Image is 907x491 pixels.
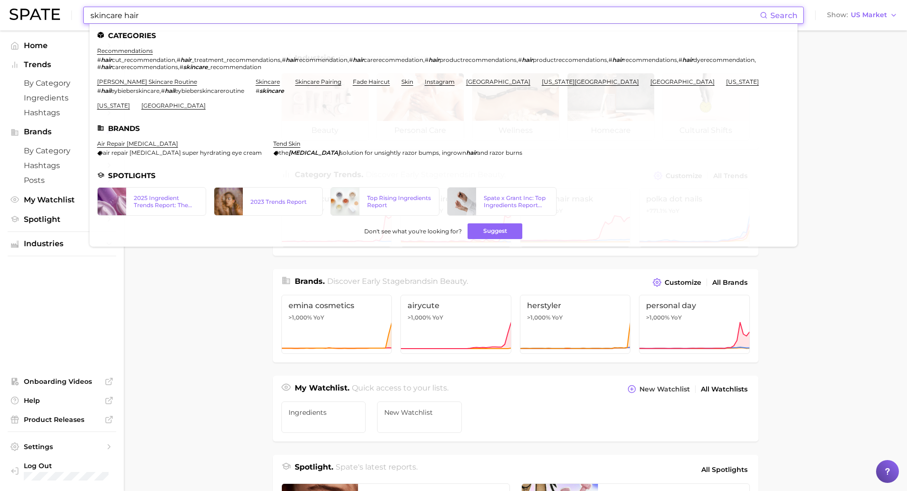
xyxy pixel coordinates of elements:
span: Trends [24,60,100,69]
a: Home [8,38,116,53]
a: instagram [425,78,455,85]
em: skincare [183,63,208,70]
div: Spate x Grant Inc: Top Ingredients Report ([DATE]) [484,194,548,209]
span: All Watchlists [701,385,748,393]
span: personal day [646,301,743,310]
span: YoY [432,314,443,321]
span: Log Out [24,461,121,470]
span: Help [24,396,100,405]
em: hair [612,56,623,63]
a: tend skin [273,140,300,147]
em: hair [466,149,477,156]
button: Suggest [468,223,522,239]
span: _recommendation [208,63,261,70]
span: productreccomendations [533,56,607,63]
span: >1,000% [646,314,669,321]
span: by Category [24,146,100,155]
a: [PERSON_NAME] skincare routine [97,78,197,85]
a: emina cosmetics>1,000% YoY [281,295,392,354]
span: airycute [408,301,504,310]
a: ingredients [281,401,366,433]
em: hair [429,56,439,63]
em: hair [682,56,693,63]
a: New Watchlist [377,401,462,433]
span: Ingredients [24,93,100,102]
a: skin [401,78,413,85]
button: Trends [8,58,116,72]
span: # [97,87,101,94]
span: YoY [552,314,563,321]
a: 2023 Trends Report [214,187,323,216]
span: _treatment_recommendations [191,56,280,63]
a: Onboarding Videos [8,374,116,389]
em: hair [286,56,297,63]
a: Settings [8,440,116,454]
span: >1,000% [408,314,431,321]
img: SPATE [10,9,60,20]
em: hail [165,87,175,94]
a: Help [8,393,116,408]
button: Brands [8,125,116,139]
span: herstyler [527,301,624,310]
span: # [97,56,101,63]
div: 2023 Trends Report [250,198,315,205]
span: solution for unsightly razor bumps, ingrown [340,149,466,156]
span: Brands [24,128,100,136]
a: Hashtags [8,158,116,173]
a: All Brands [710,276,750,289]
a: skincare pairing [295,78,341,85]
a: by Category [8,76,116,90]
a: [GEOGRAPHIC_DATA] [466,78,530,85]
span: >1,000% [289,314,312,321]
span: Search [770,11,797,20]
span: carerecommedation [364,56,423,63]
a: Spotlight [8,212,116,227]
span: YoY [671,314,682,321]
span: US Market [851,12,887,18]
em: hail [101,87,111,94]
span: # [425,56,429,63]
span: productrecommendations [439,56,517,63]
span: Industries [24,240,100,248]
span: Discover Early Stage brands in . [327,277,468,286]
span: YoY [313,314,324,321]
a: personal day>1,000% YoY [639,295,750,354]
span: # [349,56,353,63]
span: beauty [440,277,467,286]
li: Brands [97,124,790,132]
a: My Watchlist [8,192,116,207]
span: Customize [665,279,701,287]
span: and razor burns [477,149,522,156]
a: [GEOGRAPHIC_DATA] [650,78,715,85]
a: Posts [8,173,116,188]
span: emina cosmetics [289,301,385,310]
em: hair [180,56,191,63]
a: Log out. Currently logged in with e-mail anna.katsnelson@mane.com. [8,459,116,483]
span: # [678,56,682,63]
span: New Watchlist [384,409,455,416]
li: Spotlights [97,171,790,180]
h2: Quick access to your lists. [352,382,449,396]
span: All Brands [712,279,748,287]
li: Categories [97,31,790,40]
h1: Spotlight. [295,461,333,478]
span: All Spotlights [701,464,748,475]
button: Customize [650,276,703,289]
span: My Watchlist [24,195,100,204]
button: ShowUS Market [825,9,900,21]
a: Top Rising Ingredients Report [330,187,439,216]
em: hair [101,56,112,63]
h1: My Watchlist. [295,382,349,396]
span: ingredients [289,409,359,416]
span: # [608,56,612,63]
span: Hashtags [24,161,100,170]
span: Brands . [295,277,325,286]
input: Search here for a brand, industry, or ingredient [90,7,760,23]
span: # [177,56,180,63]
span: # [179,63,183,70]
span: carerecommendations [112,63,178,70]
a: airycute>1,000% YoY [400,295,511,354]
a: [US_STATE] [726,78,759,85]
span: # [518,56,522,63]
em: hair [522,56,533,63]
